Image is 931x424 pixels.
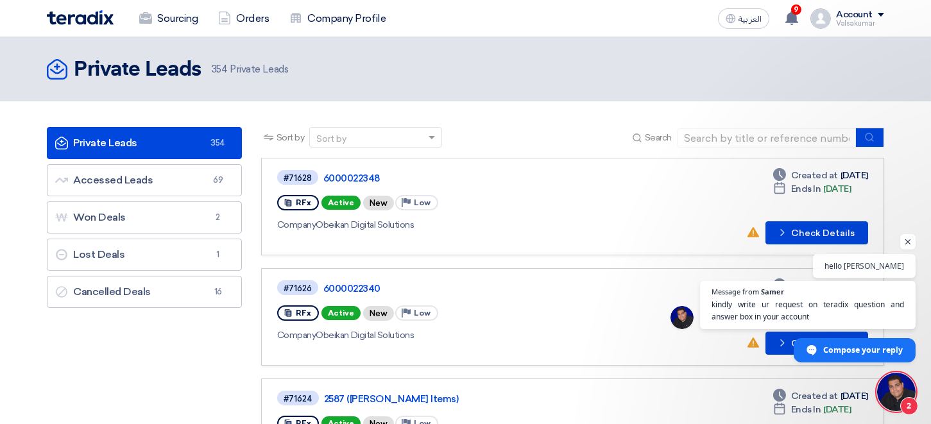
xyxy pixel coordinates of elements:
[74,57,201,83] h2: Private Leads
[277,328,647,342] div: Obeikan Digital Solutions
[824,260,904,272] span: hello [PERSON_NAME]
[836,20,884,27] div: Valsakumar
[321,306,361,320] span: Active
[212,64,228,75] span: 354
[316,132,346,146] div: Sort by
[321,196,361,210] span: Active
[279,4,396,33] a: Company Profile
[791,169,838,182] span: Created at
[284,174,312,182] div: #71628
[47,164,242,196] a: Accessed Leads69
[210,137,226,149] span: 354
[739,15,762,24] span: العربية
[363,306,394,321] div: New
[210,211,226,224] span: 2
[284,284,312,293] div: #71626
[277,330,316,341] span: Company
[47,201,242,233] a: Won Deals2
[208,4,279,33] a: Orders
[210,248,226,261] span: 1
[677,128,857,148] input: Search by title or reference number
[773,169,868,182] div: [DATE]
[129,4,208,33] a: Sourcing
[765,221,868,244] button: Check Details
[761,288,784,295] span: Samer
[712,298,904,323] span: kindly write ur request on teradix question and answer box in your account
[900,397,918,415] span: 2
[296,309,311,318] span: RFx
[323,283,644,294] a: 6000022340
[277,219,316,230] span: Company
[47,239,242,271] a: Lost Deals1
[277,218,647,232] div: Obeikan Digital Solutions
[414,198,431,207] span: Low
[284,394,312,403] div: #71624
[791,182,821,196] span: Ends In
[810,8,831,29] img: profile_test.png
[277,131,305,144] span: Sort by
[791,4,801,15] span: 9
[210,174,226,187] span: 69
[791,389,838,403] span: Created at
[712,288,759,295] span: Message from
[363,196,394,210] div: New
[718,8,769,29] button: العربية
[212,62,288,77] span: Private Leads
[47,10,114,25] img: Teradix logo
[324,393,645,405] a: 2587 ([PERSON_NAME] Items)
[773,182,851,196] div: [DATE]
[47,127,242,159] a: Private Leads354
[414,309,431,318] span: Low
[791,403,821,416] span: Ends In
[823,339,903,361] span: Compose your reply
[210,285,226,298] span: 16
[773,389,868,403] div: [DATE]
[645,131,672,144] span: Search
[836,10,873,21] div: Account
[323,173,644,184] a: 6000022348
[773,403,851,416] div: [DATE]
[877,373,916,411] div: Open chat
[47,276,242,308] a: Cancelled Deals16
[296,198,311,207] span: RFx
